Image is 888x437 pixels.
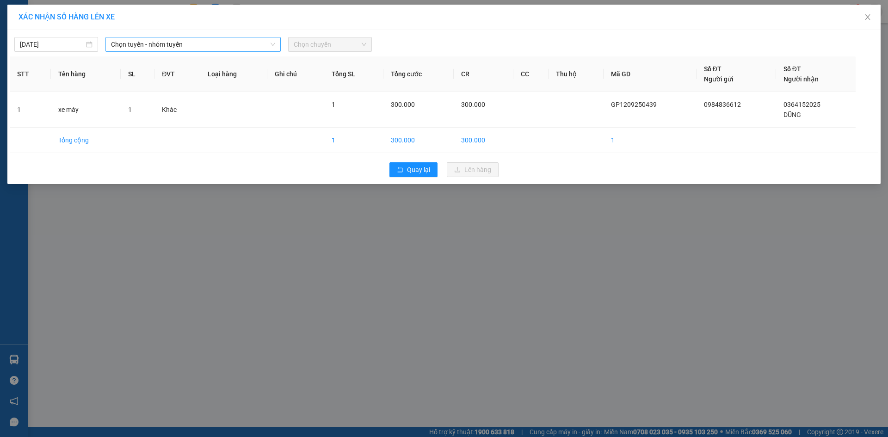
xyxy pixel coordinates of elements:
span: Chọn chuyến [294,37,366,51]
span: Người gửi [704,75,734,83]
span: Số ĐT [704,65,721,73]
span: 300.000 [461,101,485,108]
span: 1 [332,101,335,108]
th: Tổng cước [383,56,454,92]
th: SL [121,56,155,92]
span: GP1209250439 [82,48,137,57]
button: rollbackQuay lại [389,162,438,177]
strong: PHIẾU BIÊN NHẬN [26,61,76,81]
span: 300.000 [391,101,415,108]
td: 300.000 [454,128,513,153]
span: 0984836612 [704,101,741,108]
span: Chọn tuyến - nhóm tuyến [111,37,275,51]
th: Thu hộ [549,56,603,92]
td: 300.000 [383,128,454,153]
strong: CHUYỂN PHÁT NHANH ĐÔNG LÝ [22,7,80,37]
td: 1 [10,92,51,128]
th: Tên hàng [51,56,120,92]
th: Mã GD [604,56,697,92]
th: Tổng SL [324,56,383,92]
th: CR [454,56,513,92]
td: Tổng cộng [51,128,120,153]
th: CC [513,56,549,92]
span: SĐT XE 0867 585 938 [26,39,76,59]
th: Ghi chú [267,56,324,92]
td: 1 [324,128,383,153]
img: logo [5,32,20,64]
input: 12/09/2025 [20,39,84,49]
button: uploadLên hàng [447,162,499,177]
span: 1 [128,106,132,113]
button: Close [855,5,881,31]
span: DŨNG [783,111,801,118]
td: xe máy [51,92,120,128]
td: Khác [154,92,200,128]
th: STT [10,56,51,92]
span: Người nhận [783,75,819,83]
span: GP1209250439 [611,101,657,108]
span: rollback [397,166,403,174]
span: 0364152025 [783,101,820,108]
span: XÁC NHẬN SỐ HÀNG LÊN XE [18,12,115,21]
span: close [864,13,871,21]
span: down [270,42,276,47]
th: ĐVT [154,56,200,92]
span: Quay lại [407,165,430,175]
th: Loại hàng [200,56,268,92]
td: 1 [604,128,697,153]
span: Số ĐT [783,65,801,73]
